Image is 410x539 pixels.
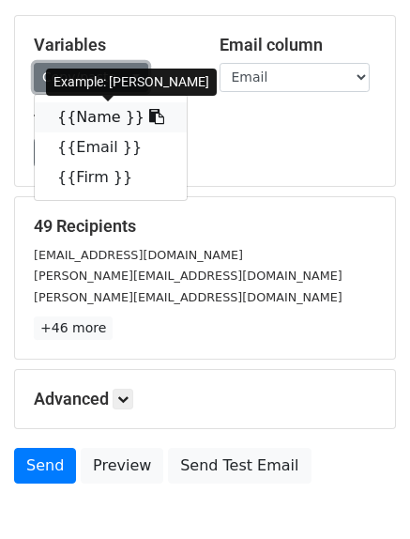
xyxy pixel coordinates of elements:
[220,35,377,55] h5: Email column
[35,132,187,162] a: {{Email }}
[34,63,148,92] a: Copy/paste...
[34,389,376,409] h5: Advanced
[34,35,191,55] h5: Variables
[34,248,243,262] small: [EMAIL_ADDRESS][DOMAIN_NAME]
[46,69,217,96] div: Example: [PERSON_NAME]
[35,102,187,132] a: {{Name }}
[34,290,342,304] small: [PERSON_NAME][EMAIL_ADDRESS][DOMAIN_NAME]
[168,448,311,484] a: Send Test Email
[34,316,113,340] a: +46 more
[34,216,376,237] h5: 49 Recipients
[35,162,187,192] a: {{Firm }}
[316,449,410,539] iframe: Chat Widget
[81,448,163,484] a: Preview
[34,269,342,283] small: [PERSON_NAME][EMAIL_ADDRESS][DOMAIN_NAME]
[14,448,76,484] a: Send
